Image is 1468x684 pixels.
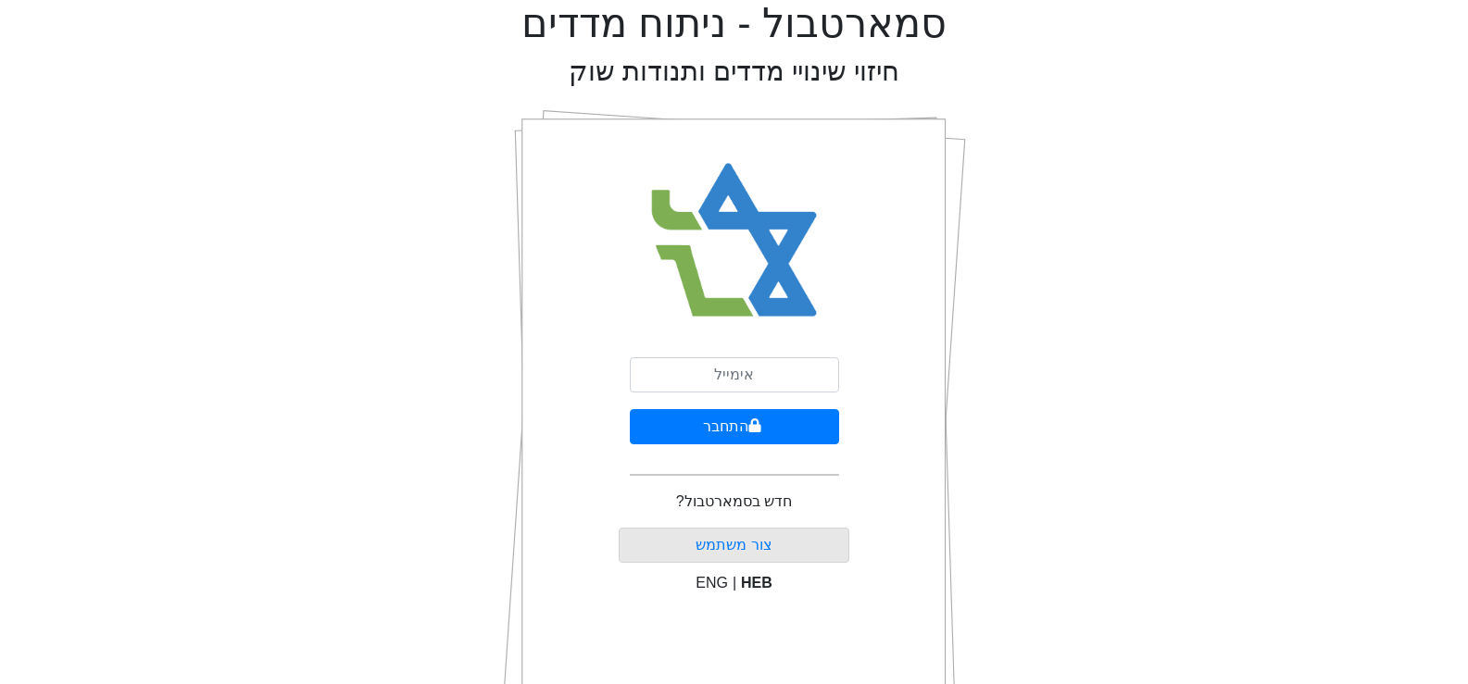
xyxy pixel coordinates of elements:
span: ENG [696,575,728,591]
p: חדש בסמארטבול? [676,491,792,513]
img: Smart Bull [634,139,834,342]
span: HEB [741,575,772,591]
input: אימייל [630,357,839,392]
button: צור משתמש [619,528,849,563]
a: צור משתמש [696,537,772,553]
span: | [733,575,736,591]
h2: חיזוי שינויי מדדים ותנודות שוק [569,56,899,88]
button: התחבר [630,409,839,444]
